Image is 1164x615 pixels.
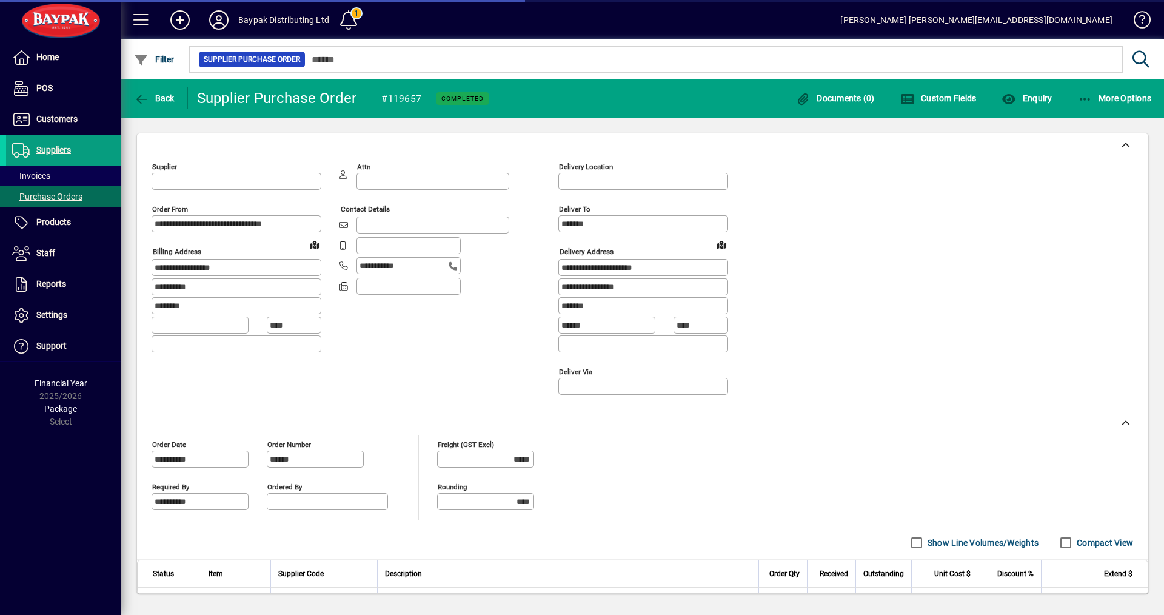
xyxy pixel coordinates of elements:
span: Suppliers [36,145,71,155]
td: 0.00 [978,588,1041,612]
mat-label: Ordered by [267,482,302,491]
span: Filter [134,55,175,64]
button: Documents (0) [793,87,878,109]
span: Package [44,404,77,414]
mat-label: Attn [357,163,370,171]
mat-label: Order from [152,205,188,213]
button: Custom Fields [897,87,980,109]
span: Invoices [12,171,50,181]
a: Settings [6,300,121,331]
div: #119657 [381,89,421,109]
button: More Options [1075,87,1155,109]
a: Support [6,331,121,361]
td: 12.0000 [807,588,855,612]
mat-label: Supplier [152,163,177,171]
div: [PERSON_NAME] [PERSON_NAME][EMAIL_ADDRESS][DOMAIN_NAME] [840,10,1112,30]
div: Supplier Purchase Order [197,89,357,108]
a: Staff [6,238,121,269]
mat-label: Freight (GST excl) [438,440,494,448]
span: Status [153,567,174,580]
span: Order Qty [769,567,800,580]
mat-label: Order number [267,440,311,448]
span: POS [36,83,53,93]
span: Financial Year [35,378,87,388]
app-page-header-button: Back [121,87,188,109]
mat-label: Rounding [438,482,467,491]
button: Profile [199,9,238,31]
a: Knowledge Base [1125,2,1149,42]
a: Reports [6,269,121,300]
span: Settings [36,310,67,320]
span: Documents (0) [796,93,875,103]
span: Unit Cost $ [934,567,971,580]
a: View on map [305,235,324,254]
td: 0.0000 [855,588,911,612]
label: Show Line Volumes/Weights [925,537,1039,549]
span: Received [820,567,848,580]
button: Back [131,87,178,109]
span: Products [36,217,71,227]
mat-label: Deliver via [559,367,592,375]
span: Supplier Code [278,567,324,580]
a: Purchase Orders [6,186,121,207]
div: Baypak Distributing Ltd [238,10,329,30]
td: 21.7000 [911,588,978,612]
span: Custom Fields [900,93,977,103]
span: Reports [36,279,66,289]
span: Supplier Purchase Order [204,53,300,66]
mat-label: Required by [152,482,189,491]
span: Staff [36,248,55,258]
span: Outstanding [863,567,904,580]
button: Enquiry [998,87,1055,109]
span: Extend $ [1104,567,1132,580]
a: Products [6,207,121,238]
mat-label: Delivery Location [559,163,613,171]
a: View on map [712,235,731,254]
span: Description [385,567,422,580]
a: POS [6,73,121,104]
button: Add [161,9,199,31]
span: Back [134,93,175,103]
td: 260.40 [1041,588,1148,612]
a: Customers [6,104,121,135]
span: Discount % [997,567,1034,580]
mat-label: Deliver To [559,205,590,213]
span: More Options [1078,93,1152,103]
span: Enquiry [1002,93,1052,103]
mat-label: Order date [152,440,186,448]
span: Home [36,52,59,62]
span: Customers [36,114,78,124]
td: 12.0000 [758,588,807,612]
label: Compact View [1074,537,1133,549]
span: Purchase Orders [12,192,82,201]
a: Home [6,42,121,73]
a: Invoices [6,166,121,186]
span: Completed [441,95,484,102]
span: Item [209,567,223,580]
span: Support [36,341,67,351]
button: Filter [131,49,178,70]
